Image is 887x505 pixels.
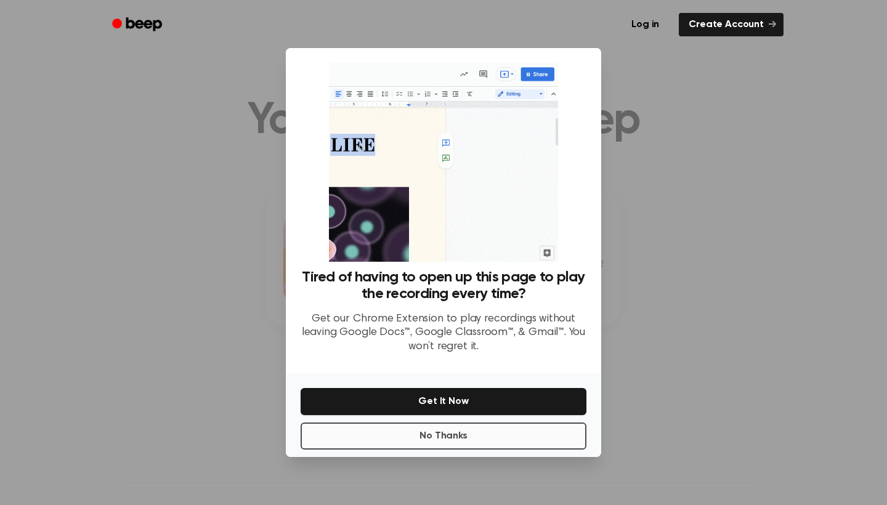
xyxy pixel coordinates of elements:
[301,312,586,354] p: Get our Chrome Extension to play recordings without leaving Google Docs™, Google Classroom™, & Gm...
[301,269,586,302] h3: Tired of having to open up this page to play the recording every time?
[301,422,586,450] button: No Thanks
[329,63,557,262] img: Beep extension in action
[103,13,173,37] a: Beep
[301,388,586,415] button: Get It Now
[619,10,671,39] a: Log in
[679,13,784,36] a: Create Account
